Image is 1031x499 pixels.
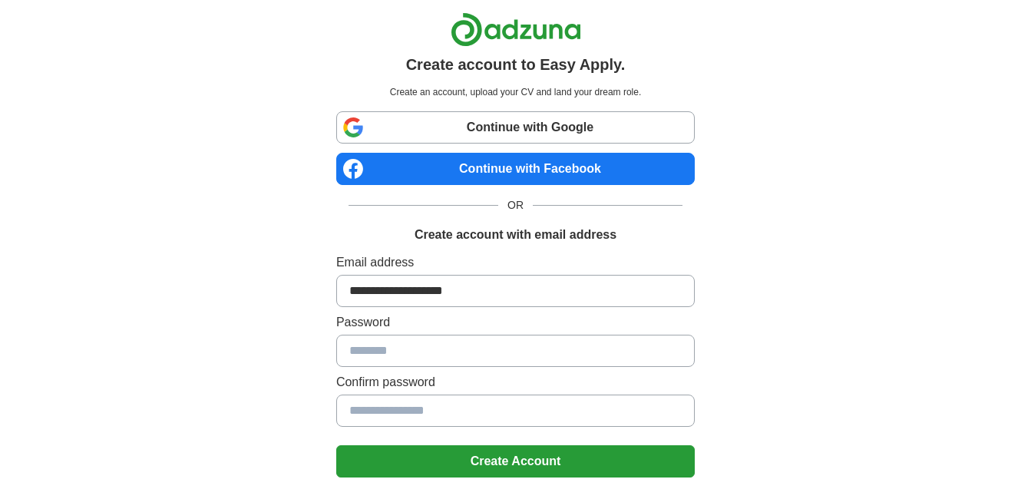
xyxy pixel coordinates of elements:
a: Continue with Facebook [336,153,695,185]
h1: Create account with email address [415,226,616,244]
a: Continue with Google [336,111,695,144]
img: Adzuna logo [451,12,581,47]
label: Email address [336,253,695,272]
label: Confirm password [336,373,695,392]
span: OR [498,197,533,213]
button: Create Account [336,445,695,478]
p: Create an account, upload your CV and land your dream role. [339,85,692,99]
h1: Create account to Easy Apply. [406,53,626,76]
label: Password [336,313,695,332]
